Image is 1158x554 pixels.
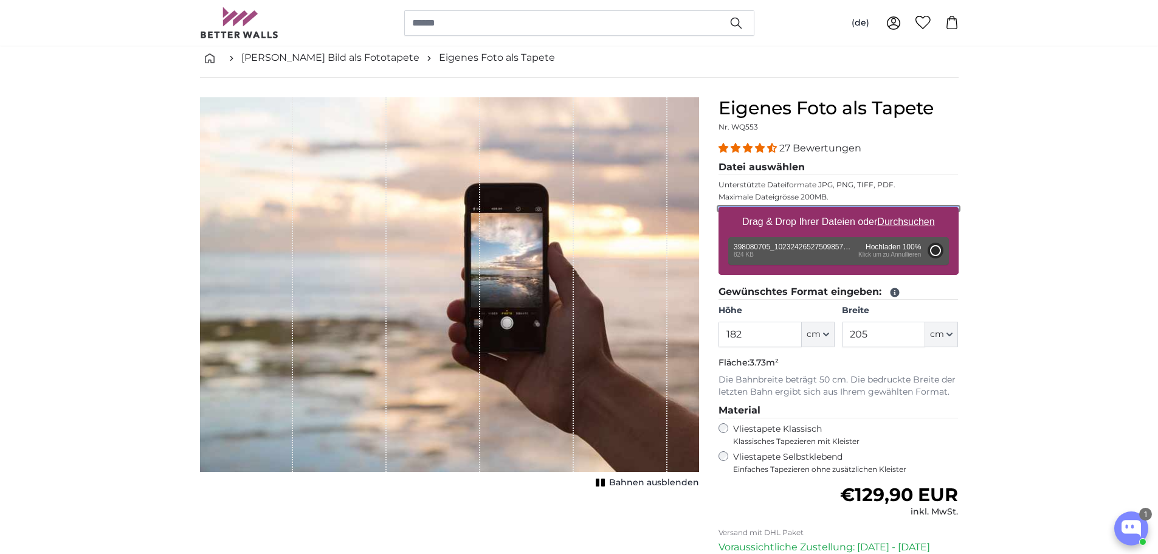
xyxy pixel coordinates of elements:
[241,50,419,65] a: [PERSON_NAME] Bild als Fototapete
[733,451,959,474] label: Vliestapete Selbstklebend
[1114,511,1148,545] button: Open chatbox
[719,142,779,154] span: 4.41 stars
[779,142,861,154] span: 27 Bewertungen
[719,403,959,418] legend: Material
[1139,508,1152,521] div: 1
[840,506,958,518] div: inkl. MwSt.
[807,328,821,341] span: cm
[719,305,835,317] label: Höhe
[719,285,959,300] legend: Gewünschtes Format eingeben:
[719,180,959,190] p: Unterstützte Dateiformate JPG, PNG, TIFF, PDF.
[719,192,959,202] p: Maximale Dateigrösse 200MB.
[925,322,958,347] button: cm
[609,477,699,489] span: Bahnen ausblenden
[719,374,959,398] p: Die Bahnbreite beträgt 50 cm. Die bedruckte Breite der letzten Bahn ergibt sich aus Ihrem gewählt...
[733,423,948,446] label: Vliestapete Klassisch
[719,97,959,119] h1: Eigenes Foto als Tapete
[733,437,948,446] span: Klassisches Tapezieren mit Kleister
[719,122,758,131] span: Nr. WQ553
[719,357,959,369] p: Fläche:
[737,210,940,234] label: Drag & Drop Ihrer Dateien oder
[200,97,699,491] div: 1 of 1
[719,160,959,175] legend: Datei auswählen
[719,528,959,538] p: Versand mit DHL Paket
[750,357,779,368] span: 3.73m²
[842,305,958,317] label: Breite
[439,50,555,65] a: Eigenes Foto als Tapete
[200,7,279,38] img: Betterwalls
[840,483,958,506] span: €129,90 EUR
[802,322,835,347] button: cm
[842,12,879,34] button: (de)
[930,328,944,341] span: cm
[592,474,699,491] button: Bahnen ausblenden
[877,216,934,227] u: Durchsuchen
[200,38,959,78] nav: breadcrumbs
[733,465,959,474] span: Einfaches Tapezieren ohne zusätzlichen Kleister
